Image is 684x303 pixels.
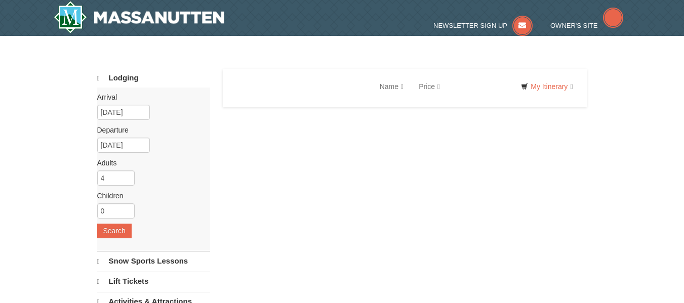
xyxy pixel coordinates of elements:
[97,224,132,238] button: Search
[372,76,411,97] a: Name
[97,92,203,102] label: Arrival
[550,22,623,29] a: Owner's Site
[97,125,203,135] label: Departure
[514,79,579,94] a: My Itinerary
[97,191,203,201] label: Children
[54,1,225,33] img: Massanutten Resort Logo
[97,272,210,291] a: Lift Tickets
[411,76,448,97] a: Price
[97,158,203,168] label: Adults
[97,251,210,271] a: Snow Sports Lessons
[54,1,225,33] a: Massanutten Resort
[97,69,210,88] a: Lodging
[433,22,533,29] a: Newsletter Sign Up
[550,22,598,29] span: Owner's Site
[433,22,507,29] span: Newsletter Sign Up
